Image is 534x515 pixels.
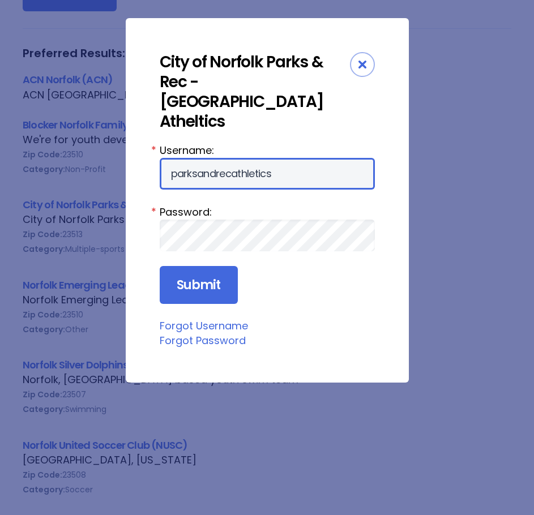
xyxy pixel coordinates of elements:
[160,204,375,220] label: Password:
[160,333,246,347] a: Forgot Password
[350,52,375,77] div: Close
[160,143,375,158] label: Username:
[160,319,248,333] a: Forgot Username
[160,52,350,131] div: City of Norfolk Parks & Rec - [GEOGRAPHIC_DATA] Atheltics
[160,266,238,304] input: Submit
